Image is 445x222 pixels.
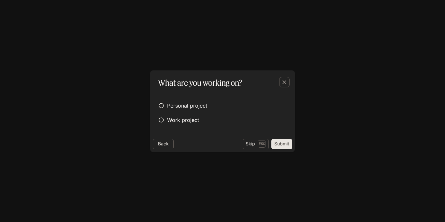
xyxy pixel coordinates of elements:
[153,139,174,149] button: Back
[167,116,199,124] span: Work project
[167,102,207,110] span: Personal project
[158,77,242,89] p: What are you working on?
[258,140,266,147] p: Esc
[243,139,269,149] button: SkipEsc
[271,139,292,149] button: Submit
